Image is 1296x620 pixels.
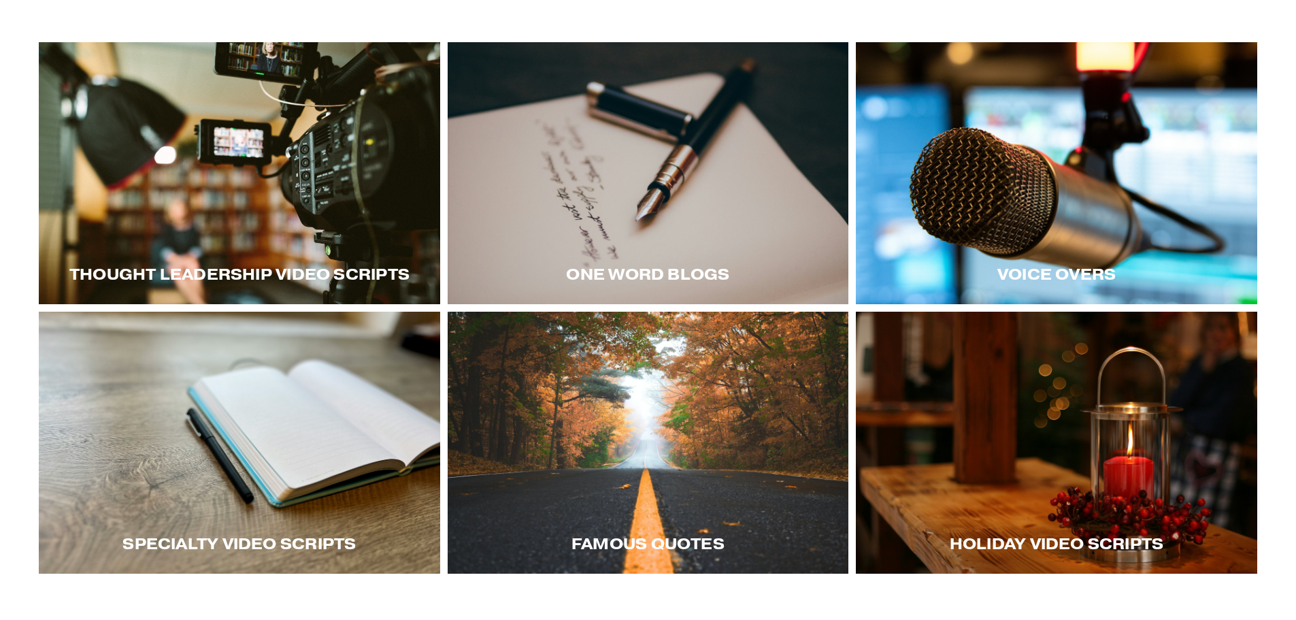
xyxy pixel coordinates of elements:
span: Famous Quotes [571,534,725,553]
span: One word blogs [566,265,729,284]
span: Holiday Video Scripts [950,534,1164,553]
span: Voice Overs [997,265,1116,284]
span: Thought LEadership Video Scripts [69,265,410,284]
span: Specialty Video Scripts [122,534,356,553]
